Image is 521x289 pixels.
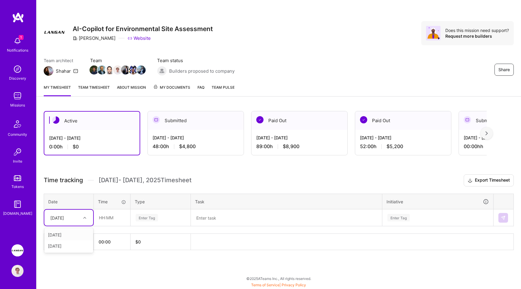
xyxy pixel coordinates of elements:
[11,146,24,158] img: Invite
[98,65,106,75] a: Team Member Avatar
[98,198,126,205] div: Time
[44,21,65,43] img: Company Logo
[7,47,28,53] div: Notifications
[10,117,25,131] img: Community
[52,116,59,124] img: Active
[191,194,382,209] th: Task
[3,210,32,217] div: [DOMAIN_NAME]
[13,158,22,164] div: Invite
[485,131,488,135] img: right
[251,111,347,130] div: Paid Out
[114,65,122,75] a: Team Member Avatar
[19,35,24,40] span: 1
[44,240,93,252] div: [DATE]
[11,183,24,190] div: Tokens
[212,85,235,90] span: Team Pulse
[94,210,130,226] input: HH:MM
[464,116,471,123] img: Submitted
[157,57,235,64] span: Team status
[464,174,514,186] button: Export Timesheet
[73,144,79,150] span: $0
[256,143,343,150] div: 89:00 h
[445,33,509,39] div: Request more builders
[11,35,24,47] img: bell
[387,213,410,222] div: Enter Tag
[136,213,158,222] div: Enter Tag
[73,25,213,33] h3: AI-Copilot for Environmental Site Assessment
[387,143,403,150] span: $5,200
[121,65,130,75] img: Team Member Avatar
[73,35,115,41] div: [PERSON_NAME]
[99,176,191,184] span: [DATE] - [DATE] , 2025 Timesheet
[90,65,99,75] img: Team Member Avatar
[251,283,279,287] a: Terms of Service
[11,244,24,256] img: Langan: AI-Copilot for Environmental Site Assessment
[131,194,191,209] th: Type
[128,35,151,41] a: Website
[282,283,306,287] a: Privacy Policy
[122,65,129,75] a: Team Member Avatar
[251,283,306,287] span: |
[355,111,451,130] div: Paid Out
[44,66,53,76] img: Team Architect
[49,135,135,141] div: [DATE] - [DATE]
[157,66,167,76] img: Builders proposed to company
[44,229,93,240] div: [DATE]
[36,271,521,286] div: © 2025 ATeams Inc., All rights reserved.
[169,68,235,74] span: Builders proposed to company
[11,265,24,277] img: User Avatar
[283,143,299,150] span: $8,900
[10,244,25,256] a: Langan: AI-Copilot for Environmental Site Assessment
[12,12,24,23] img: logo
[137,65,146,75] img: Team Member Avatar
[197,84,204,96] a: FAQ
[129,65,137,75] a: Team Member Avatar
[50,214,64,221] div: [DATE]
[129,65,138,75] img: Team Member Avatar
[14,175,21,181] img: tokens
[179,143,196,150] span: $4,800
[256,135,343,141] div: [DATE] - [DATE]
[256,116,264,123] img: Paid Out
[94,234,131,250] th: 00:00
[97,65,106,75] img: Team Member Avatar
[44,234,94,250] th: Total
[445,27,509,33] div: Does this mission need support?
[153,135,239,141] div: [DATE] - [DATE]
[117,84,146,96] a: About Mission
[8,131,27,138] div: Community
[11,63,24,75] img: discovery
[426,26,440,40] img: Avatar
[153,143,239,150] div: 48:00 h
[113,65,122,75] img: Team Member Avatar
[360,143,446,150] div: 52:00 h
[153,84,190,91] span: My Documents
[83,216,86,219] i: icon Chevron
[44,84,71,96] a: My timesheet
[468,177,472,184] i: icon Download
[9,75,26,81] div: Discovery
[11,90,24,102] img: teamwork
[90,57,145,64] span: Team
[90,65,98,75] a: Team Member Avatar
[44,176,83,184] span: Time tracking
[106,65,114,75] a: Team Member Avatar
[153,84,190,96] a: My Documents
[494,64,514,76] button: Share
[10,265,25,277] a: User Avatar
[360,116,367,123] img: Paid Out
[387,198,489,205] div: Initiative
[105,65,114,75] img: Team Member Avatar
[78,84,110,96] a: Team timesheet
[498,67,510,73] span: Share
[49,144,135,150] div: 0:00 h
[11,198,24,210] img: guide book
[73,68,78,73] i: icon Mail
[44,194,94,209] th: Date
[137,65,145,75] a: Team Member Avatar
[135,239,141,244] span: $ 0
[148,111,244,130] div: Submitted
[360,135,446,141] div: [DATE] - [DATE]
[501,215,506,220] img: Submit
[44,57,78,64] span: Team architect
